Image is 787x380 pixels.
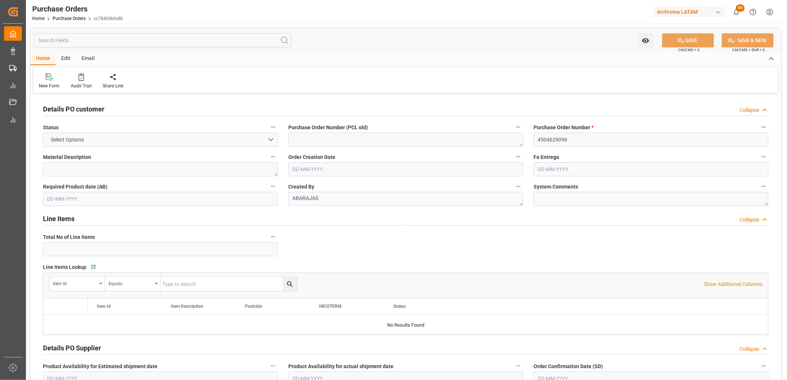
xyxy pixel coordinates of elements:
[288,363,393,370] span: Product Availability for actual shipment date
[76,53,100,65] div: Email
[103,83,123,89] div: Share Link
[47,136,88,144] span: Select Options
[53,279,97,287] div: Item Id
[534,183,578,191] span: System Comments
[43,343,101,353] h2: Details PO Supplier
[759,152,768,161] button: Fe Entrega
[32,16,44,21] a: Home
[268,122,278,132] button: Status
[268,361,278,371] button: Product Availability for Estimated shipment date
[514,181,523,191] button: Created By
[534,162,768,176] input: DD-MM-YYYY
[160,277,297,291] input: Type to search
[71,83,92,89] div: Audit Trail
[732,47,765,53] span: Ctrl/CMD + Shift + S
[728,4,745,20] button: show 83 new notifications
[722,33,774,47] button: SAVE & NEW
[288,183,314,191] span: Created By
[319,304,342,309] span: INCOTERM
[43,214,74,224] h2: Line Items
[759,361,768,371] button: Order Confirmation Date (SD)
[43,192,278,206] input: DD-MM-YYYY
[654,7,725,17] div: Archroma LATAM
[49,277,105,291] button: open menu
[268,152,278,161] button: Material Description
[678,47,700,53] span: Ctrl/CMD + S
[105,277,160,291] button: open menu
[43,263,86,271] span: Line Items Lookup
[740,216,759,224] div: Collapse
[514,122,523,132] button: Purchase Order Number (PCL old)
[171,304,203,309] span: Item Description
[736,4,745,12] span: 83
[43,233,95,241] span: Total No of Line Items
[43,363,157,370] span: Product Availability for Estimated shipment date
[56,53,76,65] div: Edit
[53,16,86,21] a: Purchase Orders
[34,33,291,47] input: Search Fields
[32,3,123,14] div: Purchase Orders
[288,153,335,161] span: Order Creation Date
[534,124,594,131] span: Purchase Order Number
[288,124,368,131] span: Purchase Order Number (PCL old)
[43,124,59,131] span: Status
[745,4,761,20] button: Help Center
[43,183,107,191] span: Required Product date (AB)
[283,277,297,291] button: search button
[654,5,728,19] button: Archroma LATAM
[662,33,714,47] button: SAVE
[288,192,523,206] textarea: ABARAJAS
[268,232,278,241] button: Total No of Line Items
[245,304,262,309] span: Posición
[43,104,104,114] h2: Details PO customer
[393,304,406,309] span: Status
[268,181,278,191] button: Required Product date (AB)
[43,133,278,147] button: open menu
[759,122,768,132] button: Purchase Order Number *
[30,53,56,65] div: Home
[514,152,523,161] button: Order Creation Date
[97,304,111,309] span: Item Id
[534,363,603,370] span: Order Confirmation Date (SD)
[43,153,91,161] span: Material Description
[39,83,60,89] div: New Form
[740,106,759,114] div: Collapse
[288,162,523,176] input: DD-MM-YYYY
[638,33,653,47] button: open menu
[534,153,559,161] span: Fe Entrega
[759,181,768,191] button: System Comments
[704,280,763,288] p: Show Additional Columns
[740,345,759,353] div: Collapse
[109,279,152,287] div: Equals
[514,361,523,371] button: Product Availability for actual shipment date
